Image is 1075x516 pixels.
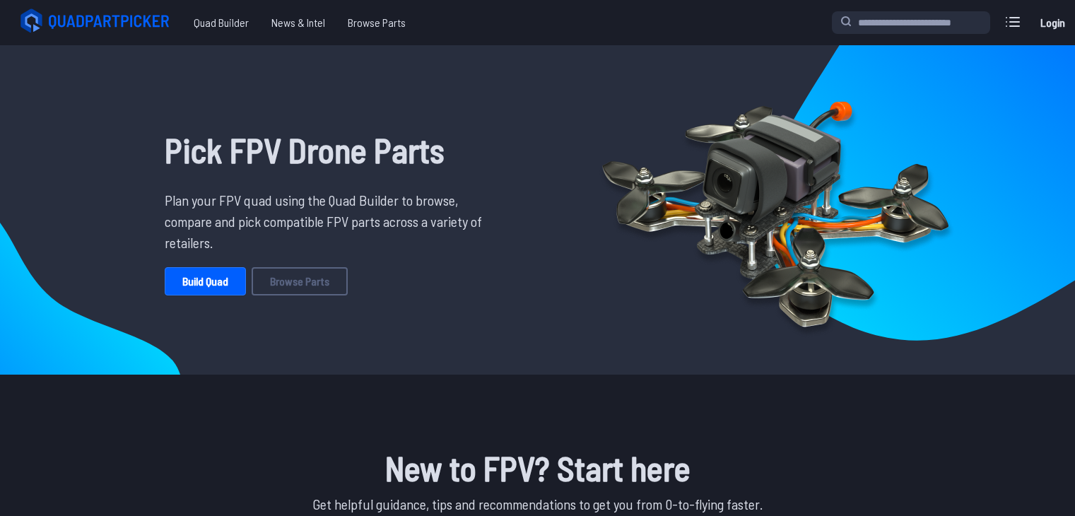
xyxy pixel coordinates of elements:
[182,8,260,37] a: Quad Builder
[260,8,336,37] a: News & Intel
[153,442,922,493] h1: New to FPV? Start here
[165,267,246,295] a: Build Quad
[252,267,348,295] a: Browse Parts
[165,124,493,175] h1: Pick FPV Drone Parts
[165,189,493,253] p: Plan your FPV quad using the Quad Builder to browse, compare and pick compatible FPV parts across...
[153,493,922,515] p: Get helpful guidance, tips and recommendations to get you from 0-to-flying faster.
[572,69,979,351] img: Quadcopter
[1035,8,1069,37] a: Login
[336,8,417,37] a: Browse Parts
